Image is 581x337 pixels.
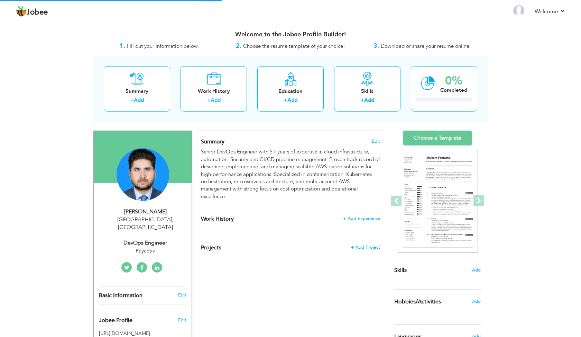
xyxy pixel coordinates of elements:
a: Choose a Template [403,131,472,145]
span: Work History [201,215,234,223]
label: + [207,97,211,104]
span: + Add Project [351,245,380,250]
a: Edit [178,292,186,298]
h4: Adding a summary is a quick and easy way to highlight your experience and interests. [201,138,380,145]
label: + [130,97,134,104]
div: 0% [440,75,467,87]
div: Education [263,88,318,95]
span: Edit [372,139,380,144]
div: Share some of your professional and personal interests. [389,290,486,314]
span: Download or share your resume online. [381,43,471,50]
h5: [URL][DOMAIN_NAME] [99,331,186,336]
a: Welcome [535,7,565,16]
span: Choose the resume template of your choice! [243,43,345,50]
span: Projects [201,244,221,251]
div: Completed [440,87,467,94]
div: [PERSON_NAME] [99,208,192,216]
label: + [361,97,364,104]
strong: 3. [373,42,379,50]
div: [GEOGRAPHIC_DATA] [GEOGRAPHIC_DATA] [99,216,192,232]
a: Add [134,97,144,104]
div: DevOps Engineer [99,239,192,247]
span: Jobee Profile [99,318,132,324]
a: Add [364,97,374,104]
span: , [172,216,174,223]
img: Profile Img [513,5,524,16]
span: Add [472,298,481,304]
div: Summary [109,88,165,95]
span: + Add Experience [343,216,380,221]
span: Edit [178,317,186,323]
div: Skills [340,88,395,95]
span: Skills [394,266,407,274]
strong: 1. [120,42,125,50]
span: Add [472,267,481,274]
h4: This helps to show the companies you have worked for. [201,215,380,222]
span: Summary [201,138,224,145]
a: Add [211,97,221,104]
span: Jobee [27,9,48,16]
img: jobee.io [16,6,27,17]
div: Senior DevOps Engineer with 5+ years of expertise in cloud infrastructure, automation, Security a... [201,148,380,200]
div: Payactiv [99,247,192,255]
a: Jobee [16,6,48,17]
span: Hobbies/Activities [394,299,441,305]
a: Add [287,97,297,104]
div: Work History [186,88,241,95]
span: Basic Information [99,293,142,299]
strong: 2. [236,42,241,50]
h3: Welcome to the Jobee Profile Builder! [93,31,488,38]
div: Enhance your career by creating a custom URL for your Jobee public profile. [94,310,192,327]
h4: This helps to highlight the project, tools and skills you have worked on. [201,244,380,251]
label: + [284,97,287,104]
span: Fill out your information below. [127,43,199,50]
img: Syed Najmuddin [117,148,169,201]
